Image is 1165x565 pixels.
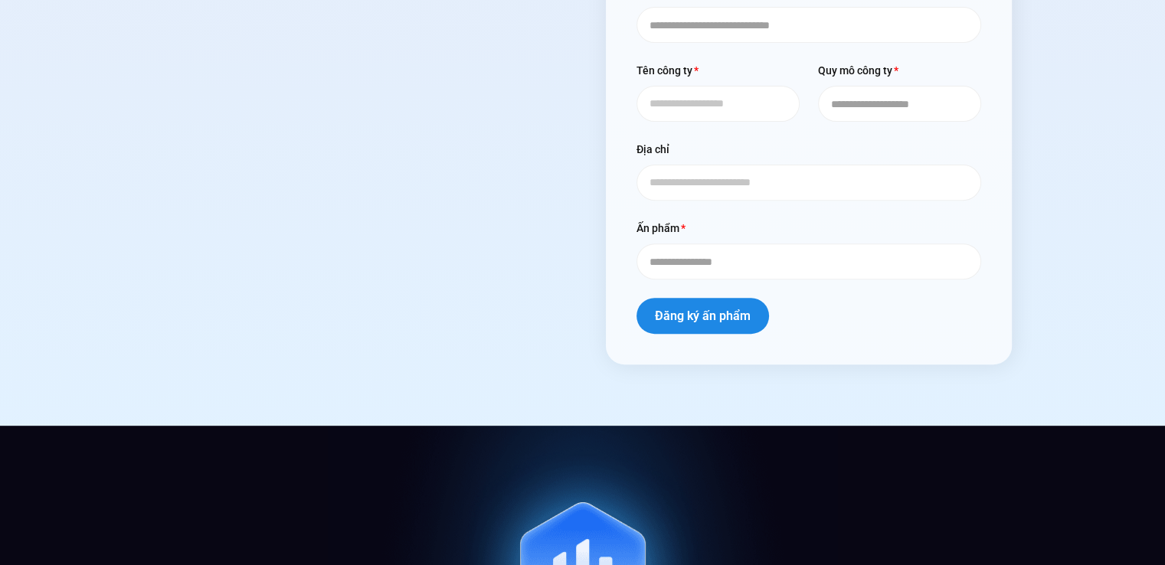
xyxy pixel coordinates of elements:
[636,298,769,334] button: Đăng ký ấn phẩm
[818,61,899,86] label: Quy mô công ty
[655,310,751,322] span: Đăng ký ấn phẩm
[636,61,699,86] label: Tên công ty
[636,140,669,165] label: Địa chỉ
[636,219,686,243] label: Ấn phẩm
